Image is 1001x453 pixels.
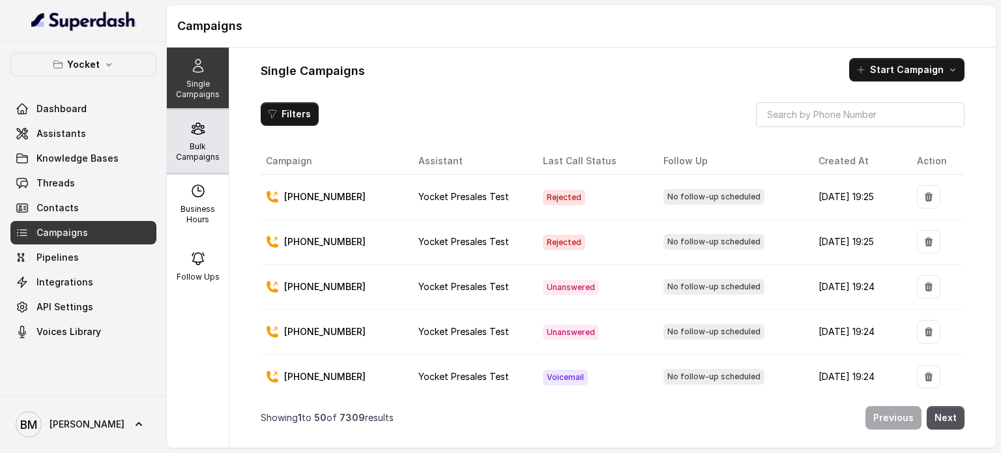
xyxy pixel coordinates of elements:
span: Pipelines [36,251,79,264]
p: [PHONE_NUMBER] [284,280,366,293]
span: Rejected [543,235,585,250]
h1: Single Campaigns [261,61,365,81]
img: light.svg [31,10,136,31]
span: No follow-up scheduled [663,369,764,385]
button: Previous [865,406,921,430]
a: API Settings [10,295,156,319]
a: Pipelines [10,246,156,269]
span: Voicemail [543,370,588,385]
button: Start Campaign [849,58,965,81]
span: Yocket Presales Test [418,326,509,337]
span: Yocket Presales Test [418,236,509,247]
span: No follow-up scheduled [663,234,764,250]
span: Voices Library [36,325,101,338]
h1: Campaigns [177,16,985,37]
td: [DATE] 19:25 [808,220,906,265]
td: [DATE] 19:25 [808,175,906,220]
p: Bulk Campaigns [172,141,224,162]
span: 7309 [340,412,365,423]
span: No follow-up scheduled [663,279,764,295]
p: [PHONE_NUMBER] [284,325,366,338]
span: Assistants [36,127,86,140]
a: Integrations [10,270,156,294]
th: Campaign [261,148,408,175]
a: Contacts [10,196,156,220]
span: No follow-up scheduled [663,324,764,340]
td: [DATE] 19:24 [808,310,906,355]
p: Business Hours [172,204,224,225]
span: No follow-up scheduled [663,189,764,205]
a: Campaigns [10,221,156,244]
span: [PERSON_NAME] [50,418,124,431]
span: Dashboard [36,102,87,115]
span: Unanswered [543,325,599,340]
button: Yocket [10,53,156,76]
span: Contacts [36,201,79,214]
p: Follow Ups [177,272,220,282]
span: 1 [298,412,302,423]
span: Integrations [36,276,93,289]
p: Single Campaigns [172,79,224,100]
span: 50 [314,412,326,423]
th: Action [907,148,965,175]
th: Follow Up [653,148,808,175]
th: Last Call Status [532,148,653,175]
td: [DATE] 19:24 [808,265,906,310]
input: Search by Phone Number [756,102,965,127]
span: Yocket Presales Test [418,281,509,292]
p: Showing to of results [261,411,394,424]
th: Created At [808,148,906,175]
th: Assistant [408,148,532,175]
a: Knowledge Bases [10,147,156,170]
span: Yocket Presales Test [418,191,509,202]
span: Threads [36,177,75,190]
a: Voices Library [10,320,156,343]
p: Yocket [67,57,100,72]
span: Knowledge Bases [36,152,119,165]
a: Dashboard [10,97,156,121]
span: Yocket Presales Test [418,371,509,382]
text: BM [20,418,37,431]
a: Assistants [10,122,156,145]
span: API Settings [36,300,93,314]
button: Filters [261,102,319,126]
a: Threads [10,171,156,195]
nav: Pagination [261,398,965,437]
span: Unanswered [543,280,599,295]
p: [PHONE_NUMBER] [284,370,366,383]
a: [PERSON_NAME] [10,406,156,443]
p: [PHONE_NUMBER] [284,190,366,203]
button: Next [927,406,965,430]
p: [PHONE_NUMBER] [284,235,366,248]
span: Campaigns [36,226,88,239]
span: Rejected [543,190,585,205]
td: [DATE] 19:24 [808,355,906,400]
